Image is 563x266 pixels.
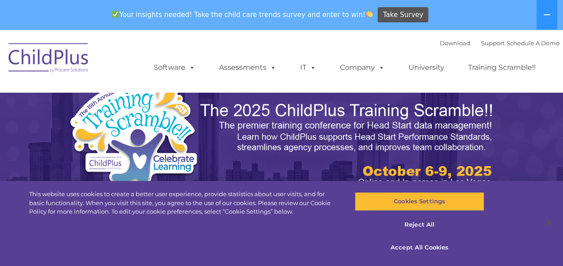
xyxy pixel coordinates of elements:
[366,11,373,17] img: 👏
[481,39,505,47] a: Support
[291,59,325,77] a: IT
[145,59,204,77] a: Software
[459,59,545,77] a: Training Scramble!!
[440,39,470,47] a: Download
[355,192,484,211] button: Cookies Settings
[539,213,559,232] button: Close
[378,7,428,23] a: Take Survey
[383,7,423,23] span: Take Survey
[355,238,484,257] button: Accept All Cookies
[507,39,559,47] a: Schedule A Demo
[125,96,163,103] span: Phone number
[125,59,152,66] span: Last name
[440,39,559,47] font: |
[29,190,338,216] div: This website uses cookies to create a better user experience, provide statistics about user visit...
[355,215,484,234] button: Reject All
[331,59,394,77] a: Company
[108,6,377,23] span: Your insights needed! Take the child care trends survey and enter to win!
[4,37,94,82] img: ChildPlus by Procare Solutions
[210,59,285,77] a: Assessments
[400,59,453,77] a: University
[112,11,119,17] img: ✅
